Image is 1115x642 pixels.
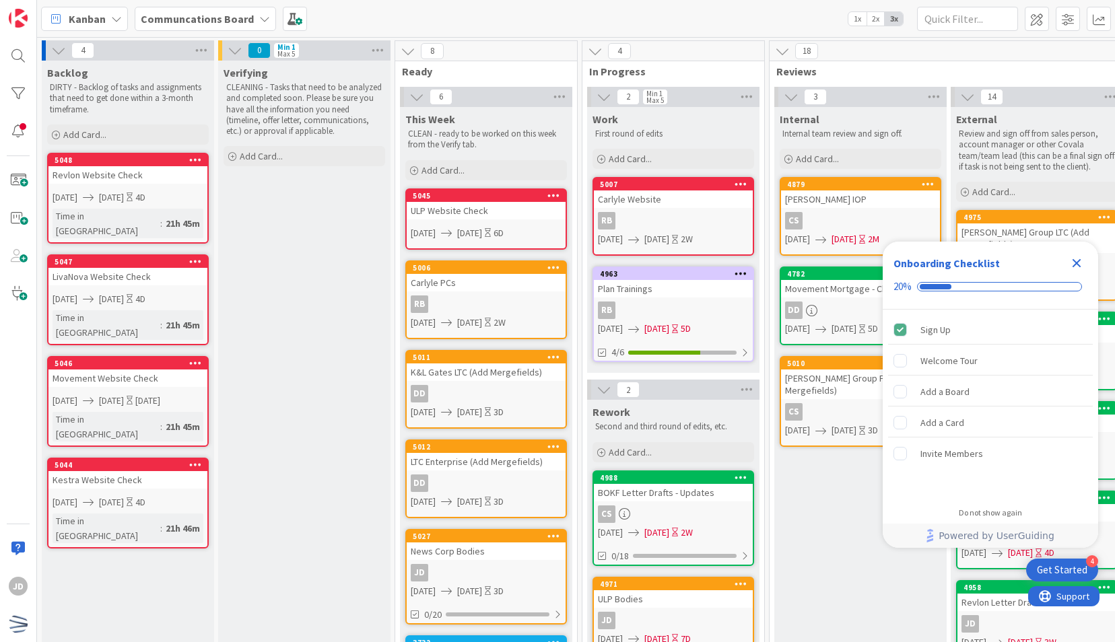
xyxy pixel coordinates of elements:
span: [DATE] [99,190,124,205]
a: 5047LivaNova Website Check[DATE][DATE]4DTime in [GEOGRAPHIC_DATA]:21h 45m [47,254,209,345]
div: 5048 [48,154,207,166]
div: [PERSON_NAME] Group FN (Add Mergefields) [781,369,940,399]
a: 5044Kestra Website Check[DATE][DATE]4DTime in [GEOGRAPHIC_DATA]:21h 46m [47,458,209,548]
div: JD [411,564,428,581]
span: : [160,419,162,434]
span: 4/6 [611,345,624,359]
span: Add Card... [240,150,283,162]
span: [DATE] [411,316,436,330]
div: 4963 [600,269,753,279]
div: 5046Movement Website Check [48,357,207,387]
div: 5047LivaNova Website Check [48,256,207,285]
div: RB [598,212,615,229]
div: 4D [1044,546,1054,560]
p: Internal team review and sign off. [782,129,939,139]
div: Min 1 [646,90,663,97]
div: Footer [883,524,1098,548]
span: In Progress [589,65,747,78]
div: Add a Board is incomplete. [888,377,1093,406]
span: 8 [421,43,444,59]
div: 5046 [48,357,207,369]
span: Add Card... [609,153,652,165]
span: Ready [402,65,560,78]
span: 6 [430,89,452,105]
span: 1x [848,12,867,26]
span: Kanban [69,11,106,27]
span: Powered by UserGuiding [939,528,1054,544]
span: [DATE] [832,232,856,246]
div: CS [785,212,803,229]
div: 5048 [55,155,207,165]
div: 4971ULP Bodies [594,578,753,608]
a: 5006Carlyle PCsRB[DATE][DATE]2W [405,260,567,339]
div: Checklist items [883,310,1098,499]
p: CLEAN - ready to be worked on this week from the Verify tab. [408,129,564,151]
span: 3x [885,12,903,26]
input: Quick Filter... [917,7,1018,31]
span: [DATE] [53,495,77,509]
div: Add a Board [920,384,970,400]
span: 4 [608,43,631,59]
div: Do not show again [959,507,1022,518]
span: [DATE] [99,292,124,306]
div: Add a Card [920,415,964,431]
span: 2x [867,12,885,26]
div: 5011 [407,351,566,363]
div: CS [598,505,615,523]
div: 5012LTC Enterprise (Add Mergefields) [407,441,566,470]
span: [DATE] [99,394,124,408]
a: 5011K&L Gates LTC (Add Mergefields)DD[DATE][DATE]3D [405,350,567,429]
div: 4971 [594,578,753,590]
div: Close Checklist [1066,252,1087,274]
div: DD [411,385,428,402]
div: BOKF Letter Drafts - Updates [594,484,753,501]
span: [DATE] [644,322,669,336]
span: Rework [593,405,630,419]
div: RB [598,301,615,319]
img: Visit kanbanzone.com [9,9,28,28]
span: [DATE] [598,322,623,336]
div: 5012 [413,442,566,452]
div: 5010[PERSON_NAME] Group FN (Add Mergefields) [781,357,940,399]
div: Welcome Tour [920,353,978,369]
a: 5012LTC Enterprise (Add Mergefields)DD[DATE][DATE]3D [405,439,567,518]
div: DD [411,474,428,492]
div: 2M [868,232,879,246]
div: 4D [135,292,145,306]
div: Time in [GEOGRAPHIC_DATA] [53,412,160,441]
div: JD [9,577,28,596]
span: [DATE] [1008,546,1033,560]
div: Invite Members is incomplete. [888,439,1093,468]
span: [DATE] [99,495,124,509]
div: 21h 45m [162,318,203,332]
div: 5006 [413,263,566,273]
span: Add Card... [63,129,106,141]
span: [DATE] [832,322,856,336]
span: This Week [405,112,455,126]
div: CS [594,505,753,523]
div: Open Get Started checklist, remaining modules: 4 [1026,559,1098,581]
div: 5006Carlyle PCs [407,262,566,291]
span: Backlog [47,66,88,79]
div: [PERSON_NAME] IOP [781,190,940,208]
div: 5D [868,322,878,336]
div: 5D [681,322,691,336]
p: First round of edits [595,129,751,139]
div: 5011K&L Gates LTC (Add Mergefields) [407,351,566,381]
div: 4782Movement Mortgage - Change dates [781,268,940,297]
span: 2 [617,89,640,105]
span: 0/18 [611,549,629,563]
div: Time in [GEOGRAPHIC_DATA] [53,209,160,238]
div: K&L Gates LTC (Add Mergefields) [407,363,566,381]
div: 20% [893,281,912,293]
div: Sign Up is complete. [888,315,1093,345]
div: 4 [1086,555,1098,567]
div: 3D [494,584,504,598]
div: 5045 [413,191,566,201]
div: 5044Kestra Website Check [48,459,207,489]
div: 5007 [594,178,753,190]
span: Work [593,112,618,126]
div: 4782 [781,268,940,280]
div: 5044 [48,459,207,471]
div: 2W [494,316,506,330]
